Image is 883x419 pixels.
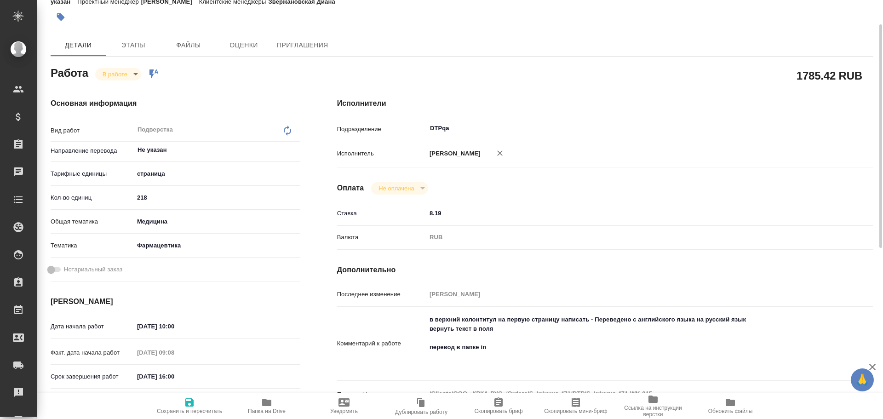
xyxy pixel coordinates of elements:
[426,207,828,220] input: ✎ Введи что-нибудь
[337,183,364,194] h4: Оплата
[51,322,134,331] p: Дата начала работ
[474,408,522,414] span: Скопировать бриф
[708,408,753,414] span: Обновить файлы
[337,98,873,109] h4: Исполнители
[157,408,222,414] span: Сохранить и пересчитать
[337,233,426,242] p: Валюта
[692,393,769,419] button: Обновить файлы
[330,408,358,414] span: Уведомить
[460,393,537,419] button: Скопировать бриф
[854,370,870,390] span: 🙏
[537,393,614,419] button: Скопировать мини-бриф
[544,408,607,414] span: Скопировать мини-бриф
[426,312,828,373] textarea: в верхний колонтитул на первую страницу написать - Переведено с английского языка на русский язык...
[51,217,134,226] p: Общая тематика
[426,287,828,301] input: Пустое поле
[51,64,88,80] h2: Работа
[51,296,300,307] h4: [PERSON_NAME]
[134,238,300,253] div: Фармацевтика
[51,98,300,109] h4: Основная информация
[100,70,130,78] button: В работе
[426,149,481,158] p: [PERSON_NAME]
[337,209,426,218] p: Ставка
[823,127,825,129] button: Open
[51,372,134,381] p: Срок завершения работ
[56,40,100,51] span: Детали
[490,143,510,163] button: Удалить исполнителя
[851,368,874,391] button: 🙏
[371,182,428,195] div: В работе
[395,409,447,415] span: Дублировать работу
[614,393,692,419] button: Ссылка на инструкции верстки
[426,386,828,402] textarea: /Clients/ООО «КРКА-РУС»/Orders/S_krkarus-471/DTP/S_krkarus-471-WK-015
[134,346,214,359] input: Пустое поле
[620,405,686,418] span: Ссылка на инструкции верстки
[95,68,141,80] div: В работе
[337,390,426,399] p: Путь на drive
[51,241,134,250] p: Тематика
[166,40,211,51] span: Файлы
[797,68,862,83] h2: 1785.42 RUB
[337,339,426,348] p: Комментарий к работе
[248,408,286,414] span: Папка на Drive
[134,214,300,230] div: Медицина
[134,166,300,182] div: страница
[151,393,228,419] button: Сохранить и пересчитать
[51,169,134,178] p: Тарифные единицы
[134,191,300,204] input: ✎ Введи что-нибудь
[51,126,134,135] p: Вид работ
[134,320,214,333] input: ✎ Введи что-нибудь
[222,40,266,51] span: Оценки
[64,265,122,274] span: Нотариальный заказ
[337,290,426,299] p: Последнее изменение
[51,193,134,202] p: Кол-во единиц
[134,370,214,383] input: ✎ Введи что-нибудь
[305,393,383,419] button: Уведомить
[277,40,328,51] span: Приглашения
[383,393,460,419] button: Дублировать работу
[295,149,297,151] button: Open
[228,393,305,419] button: Папка на Drive
[51,7,71,27] button: Добавить тэг
[337,125,426,134] p: Подразделение
[51,146,134,155] p: Направление перевода
[426,230,828,245] div: RUB
[337,264,873,276] h4: Дополнительно
[51,348,134,357] p: Факт. дата начала работ
[376,184,417,192] button: Не оплачена
[337,149,426,158] p: Исполнитель
[111,40,155,51] span: Этапы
